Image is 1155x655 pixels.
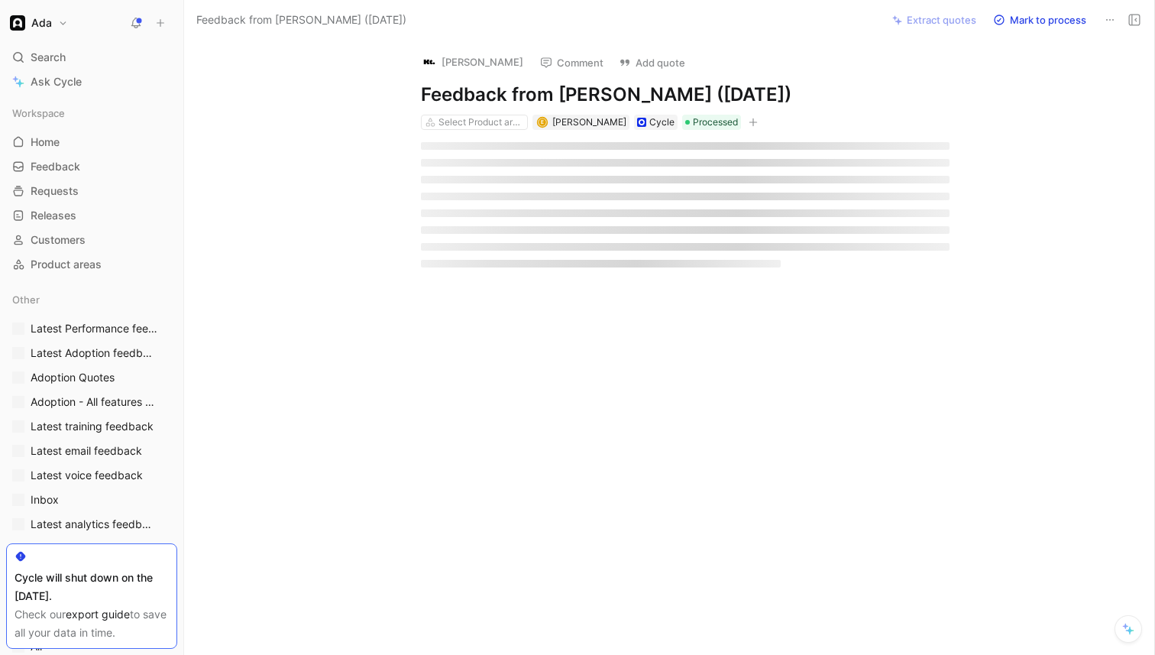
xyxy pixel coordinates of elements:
span: Latest Adoption feedback [31,345,157,361]
button: Extract quotes [885,9,983,31]
span: Search [31,48,66,66]
a: Adoption Quotes [6,366,177,389]
button: AdaAda [6,12,72,34]
span: Latest analytics feedback [31,517,157,532]
img: logo [422,54,437,70]
span: Latest training feedback [31,419,154,434]
span: Ask Cycle [31,73,82,91]
a: Requests [6,180,177,203]
a: Latest training feedback [6,415,177,438]
span: Latest email feedback [31,443,142,459]
span: Processed [693,115,738,130]
h1: Ada [31,16,52,30]
div: Other [6,288,177,311]
a: Feedback [6,155,177,178]
a: Customers [6,229,177,251]
div: Check our to save all your data in time. [15,605,169,642]
span: Workspace [12,105,65,121]
span: Customers [31,232,86,248]
div: Search [6,46,177,69]
a: Inbox [6,488,177,511]
a: Ask Cycle [6,70,177,93]
div: Cycle [649,115,675,130]
span: Releases [31,208,76,223]
span: Adoption - All features & problem areas [31,394,161,410]
span: Feedback from [PERSON_NAME] ([DATE]) [196,11,406,29]
button: Mark to process [986,9,1093,31]
div: Select Product areas [438,115,524,130]
button: Add quote [612,52,692,73]
span: [PERSON_NAME] [552,116,626,128]
a: Latest email feedback [6,439,177,462]
a: Latest Performance feedback [6,317,177,340]
div: Cycle will shut down on the [DATE]. [15,569,169,605]
span: Requests [31,183,79,199]
span: Latest Performance feedback [31,321,158,336]
div: E [538,118,546,127]
span: temp all features [31,541,115,556]
a: export guide [66,608,130,621]
span: Other [12,292,40,307]
a: temp all features [6,537,177,560]
a: Home [6,131,177,154]
button: Comment [533,52,610,73]
a: Latest analytics feedback [6,513,177,536]
div: Processed [682,115,741,130]
a: Product areas [6,253,177,276]
h1: Feedback from [PERSON_NAME] ([DATE]) [421,83,950,107]
span: Product areas [31,257,102,272]
div: Workspace [6,102,177,125]
img: Ada [10,15,25,31]
span: Feedback [31,159,80,174]
span: Latest voice feedback [31,468,143,483]
span: Inbox [31,492,59,507]
a: Latest Adoption feedback [6,342,177,365]
button: logo[PERSON_NAME] [415,50,530,73]
a: Latest voice feedback [6,464,177,487]
a: Adoption - All features & problem areas [6,391,177,413]
span: Home [31,135,60,150]
a: Releases [6,204,177,227]
span: Adoption Quotes [31,370,115,385]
